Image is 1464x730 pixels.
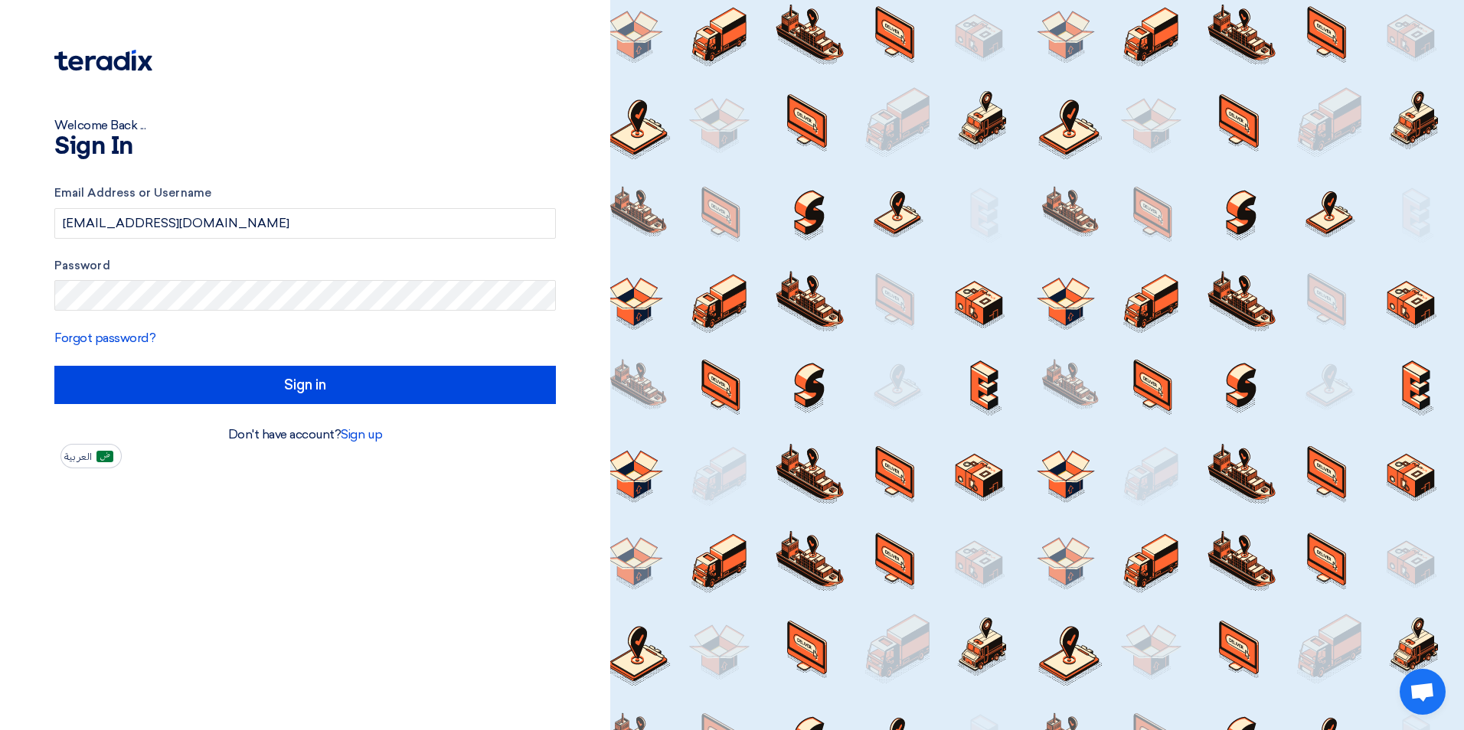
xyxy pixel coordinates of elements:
[54,208,556,239] input: Enter your business email or username
[54,331,155,345] a: Forgot password?
[341,427,382,442] a: Sign up
[64,451,92,462] span: العربية
[54,366,556,404] input: Sign in
[54,135,556,159] h1: Sign In
[54,116,556,135] div: Welcome Back ...
[54,50,152,71] img: Teradix logo
[60,444,122,468] button: العربية
[54,425,556,444] div: Don't have account?
[1400,669,1446,715] a: Open chat
[54,184,556,202] label: Email Address or Username
[54,257,556,275] label: Password
[96,451,113,462] img: ar-AR.png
